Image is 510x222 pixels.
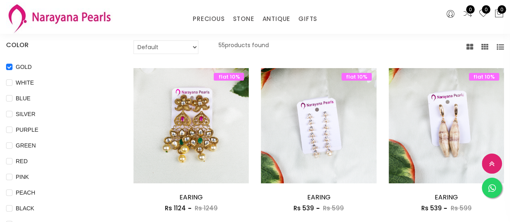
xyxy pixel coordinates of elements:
span: GREEN [12,141,39,150]
span: Rs 1249 [195,204,218,212]
span: PEACH [12,188,38,197]
span: RED [12,157,31,166]
a: 0 [479,9,488,19]
h4: COLOR [6,40,109,50]
p: 55 products found [219,40,269,54]
a: GIFTS [298,13,317,25]
span: BLUE [12,94,34,103]
span: flat 10% [214,73,244,81]
span: Rs 539 [421,204,441,212]
span: flat 10% [341,73,372,81]
span: Rs 539 [294,204,314,212]
a: EARING [179,193,203,202]
span: WHITE [12,78,37,87]
span: 0 [498,5,506,14]
span: SILVER [12,110,39,118]
span: GOLD [12,62,35,71]
span: Rs 599 [323,204,344,212]
span: Rs 599 [450,204,471,212]
button: 0 [494,9,504,19]
a: ANTIQUE [262,13,290,25]
span: 0 [482,5,490,14]
a: STONE [233,13,254,25]
span: BLACK [12,204,37,213]
span: PURPLE [12,125,42,134]
span: 0 [466,5,475,14]
a: EARING [307,193,331,202]
a: PRECIOUS [193,13,225,25]
span: PINK [12,172,32,181]
a: EARING [435,193,458,202]
span: Rs 1124 [165,204,186,212]
span: flat 10% [469,73,499,81]
a: 0 [463,9,473,19]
